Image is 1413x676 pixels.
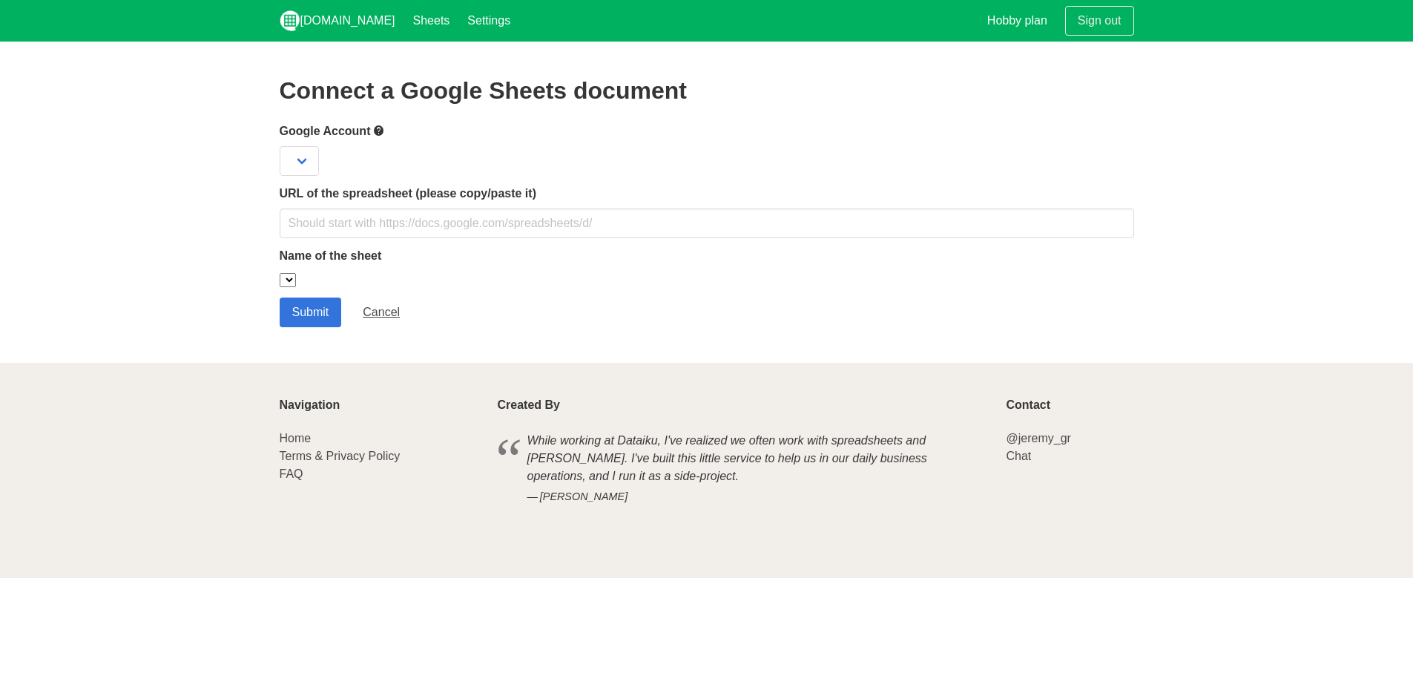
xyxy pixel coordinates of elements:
[280,10,300,31] img: logo_v2_white.png
[1006,432,1070,444] a: @jeremy_gr
[1006,450,1031,462] a: Chat
[498,430,989,508] blockquote: While working at Dataiku, I've realized we often work with spreadsheets and [PERSON_NAME]. I've b...
[280,398,480,412] p: Navigation
[280,467,303,480] a: FAQ
[280,122,1134,140] label: Google Account
[527,489,959,505] cite: [PERSON_NAME]
[280,450,401,462] a: Terms & Privacy Policy
[498,398,989,412] p: Created By
[280,77,1134,104] h2: Connect a Google Sheets document
[280,209,1134,238] input: Should start with https://docs.google.com/spreadsheets/d/
[280,432,312,444] a: Home
[350,298,412,327] a: Cancel
[280,298,342,327] input: Submit
[1065,6,1134,36] a: Sign out
[280,185,1134,203] label: URL of the spreadsheet (please copy/paste it)
[1006,398,1133,412] p: Contact
[280,247,1134,265] label: Name of the sheet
